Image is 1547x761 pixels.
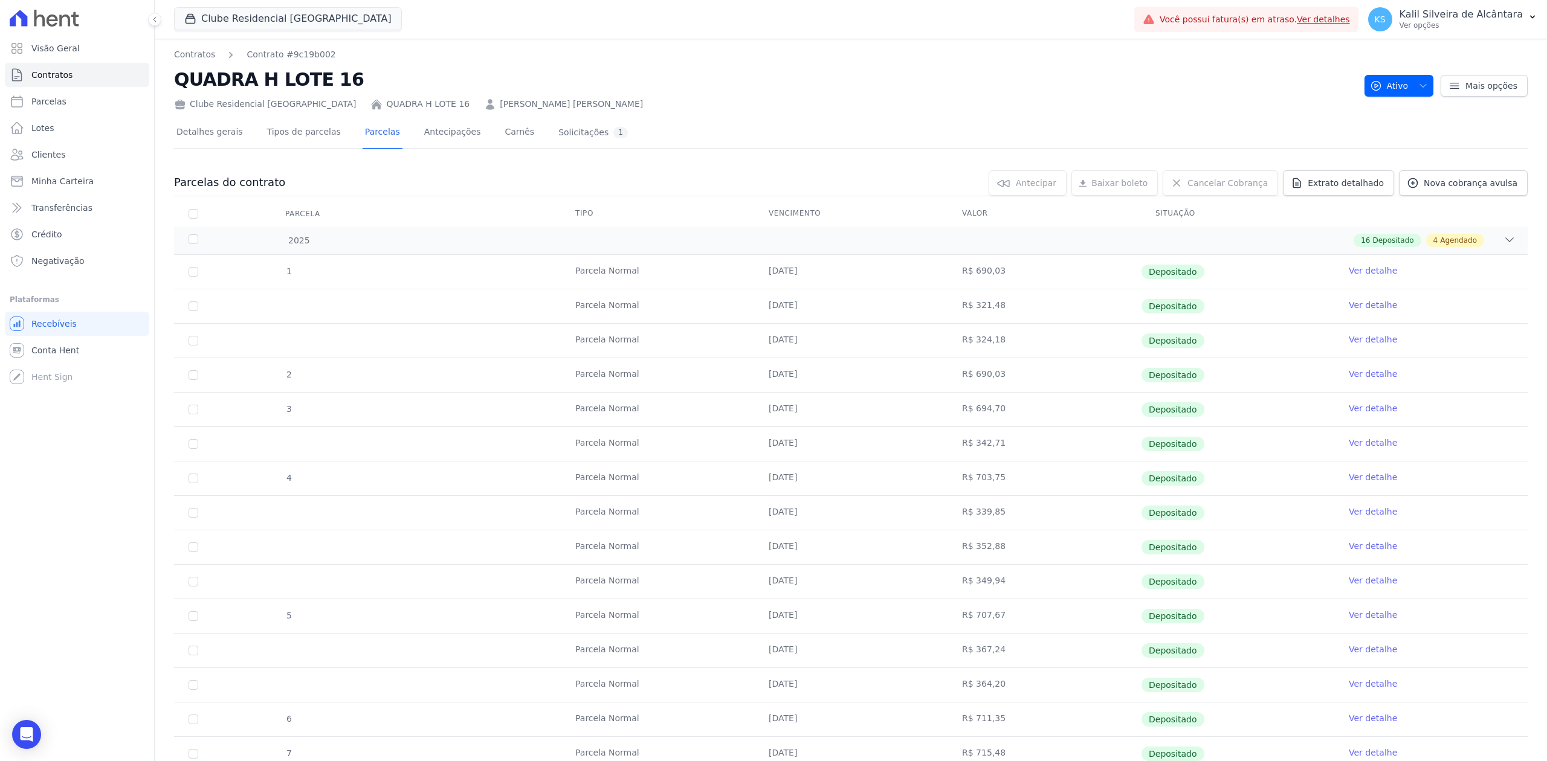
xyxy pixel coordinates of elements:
td: [DATE] [754,289,948,323]
p: Ver opções [1400,21,1523,30]
a: Tipos de parcelas [265,117,343,149]
td: Parcela Normal [561,634,754,667]
a: Solicitações1 [556,117,630,149]
a: Lotes [5,116,149,140]
span: 16 [1361,235,1370,246]
span: 1 [285,266,292,276]
span: 7 [285,748,292,758]
th: Valor [948,201,1141,226]
nav: Breadcrumb [174,48,1355,61]
span: KS [1375,15,1386,24]
span: 6 [285,714,292,724]
input: Só é possível selecionar pagamentos em aberto [189,577,198,586]
span: Depositado [1142,574,1204,589]
a: Crédito [5,222,149,246]
td: R$ 364,20 [948,668,1141,702]
span: Agendado [1440,235,1477,246]
span: Depositado [1142,712,1204,727]
input: Só é possível selecionar pagamentos em aberto [189,714,198,724]
td: R$ 321,48 [948,289,1141,323]
input: Só é possível selecionar pagamentos em aberto [189,267,198,277]
a: Ver detalhes [1297,14,1350,24]
input: Só é possível selecionar pagamentos em aberto [189,646,198,655]
td: Parcela Normal [561,255,754,289]
nav: Breadcrumb [174,48,336,61]
a: Conta Hent [5,338,149,362]
td: R$ 352,88 [948,530,1141,564]
a: Ver detalhe [1349,712,1397,724]
span: Crédito [31,228,62,240]
span: Depositado [1142,402,1204,417]
input: Só é possível selecionar pagamentos em aberto [189,474,198,483]
th: Situação [1141,201,1334,226]
td: [DATE] [754,702,948,736]
td: Parcela Normal [561,358,754,392]
span: Depositado [1142,368,1204,382]
span: Depositado [1142,471,1204,486]
a: Ver detalhe [1349,368,1397,380]
a: Ver detalhe [1349,402,1397,414]
td: R$ 707,67 [948,599,1141,633]
a: Parcelas [363,117,402,149]
span: Depositado [1142,506,1204,520]
td: R$ 367,24 [948,634,1141,667]
span: Visão Geral [31,42,80,54]
a: Ver detalhe [1349,643,1397,655]
span: Depositado [1142,540,1204,554]
a: Ver detalhe [1349,437,1397,449]
td: Parcela Normal [561,289,754,323]
td: [DATE] [754,668,948,702]
p: Kalil Silveira de Alcântara [1400,8,1523,21]
td: Parcela Normal [561,702,754,736]
td: [DATE] [754,393,948,426]
td: Parcela Normal [561,324,754,358]
a: Extrato detalhado [1283,170,1394,196]
span: Recebíveis [31,318,77,330]
td: R$ 690,03 [948,255,1141,289]
span: 2025 [288,234,310,247]
td: [DATE] [754,634,948,667]
input: Só é possível selecionar pagamentos em aberto [189,611,198,621]
span: 3 [285,404,292,414]
a: Ver detalhe [1349,265,1397,277]
input: Só é possível selecionar pagamentos em aberto [189,542,198,552]
a: Ver detalhe [1349,747,1397,759]
h2: QUADRA H LOTE 16 [174,66,1355,93]
td: [DATE] [754,324,948,358]
span: Depositado [1142,643,1204,658]
a: Contrato #9c19b002 [247,48,335,61]
td: Parcela Normal [561,461,754,495]
span: Ativo [1370,75,1409,97]
a: Contratos [5,63,149,87]
span: Transferências [31,202,92,214]
span: Clientes [31,149,65,161]
a: Recebíveis [5,312,149,336]
span: 2 [285,370,292,379]
td: R$ 324,18 [948,324,1141,358]
a: Clientes [5,143,149,167]
th: Tipo [561,201,754,226]
a: [PERSON_NAME] [PERSON_NAME] [500,98,643,111]
td: [DATE] [754,530,948,564]
a: Detalhes gerais [174,117,245,149]
span: Depositado [1372,235,1413,246]
td: [DATE] [754,599,948,633]
h3: Parcelas do contrato [174,175,285,190]
a: Ver detalhe [1349,609,1397,621]
td: Parcela Normal [561,427,754,461]
a: Ver detalhe [1349,471,1397,483]
span: Nova cobrança avulsa [1424,177,1517,189]
div: Clube Residencial [GEOGRAPHIC_DATA] [174,98,356,111]
span: Negativação [31,255,85,267]
input: Só é possível selecionar pagamentos em aberto [189,439,198,449]
span: Minha Carteira [31,175,94,187]
td: R$ 342,71 [948,427,1141,461]
span: 4 [285,473,292,483]
input: Só é possível selecionar pagamentos em aberto [189,749,198,759]
a: QUADRA H LOTE 16 [386,98,470,111]
a: Carnês [502,117,537,149]
span: Conta Hent [31,344,79,356]
a: Ver detalhe [1349,299,1397,311]
a: Contratos [174,48,215,61]
span: Depositado [1142,609,1204,623]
